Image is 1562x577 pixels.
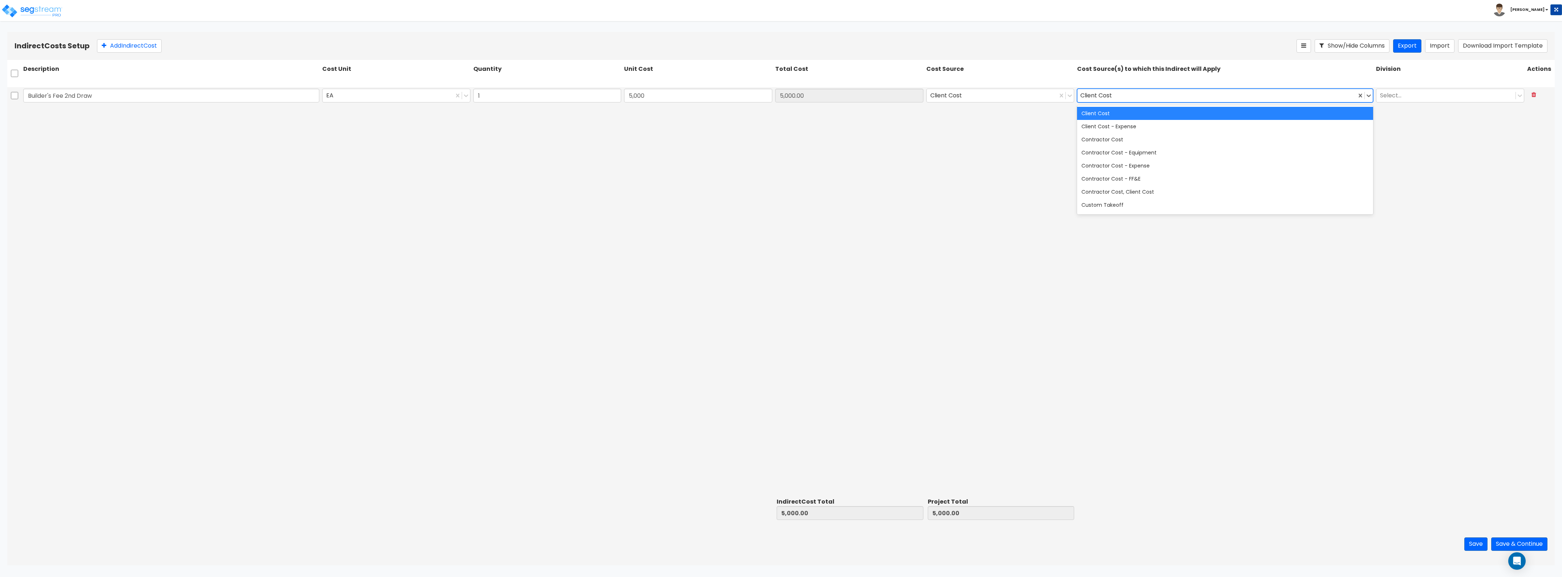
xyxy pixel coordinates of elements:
div: Cost Source [925,64,1076,82]
div: Division [1375,64,1526,82]
button: Download Import Template [1458,39,1547,53]
div: Project Total [928,498,1075,506]
button: Import [1425,39,1454,53]
div: Contractor Cost - Equipment [1077,146,1373,159]
div: Description [22,64,321,82]
div: Custom Takeoff [1077,198,1373,211]
div: Cost Unit [321,64,472,82]
div: Contractor Cost, Client Cost [1077,185,1373,198]
div: Open Intercom Messenger [1508,552,1526,570]
div: Contractor Cost - Expense [1077,159,1373,172]
div: Quantity [472,64,623,82]
button: Reorder Items [1296,39,1311,53]
div: Client Cost [1077,89,1373,102]
button: Delete Row [1527,89,1541,101]
div: Contractor Cost - FF&E [1077,172,1373,185]
div: EA [322,89,470,102]
div: Actions [1526,64,1555,82]
div: Contractor Cost [1077,133,1373,146]
button: Show/Hide Columns [1315,39,1389,53]
div: Total Cost [774,64,925,82]
b: Indirect Costs Setup [15,41,90,51]
div: Direct Costs WIthout Allocation [1077,211,1373,225]
div: Client Cost [1080,90,1115,101]
button: AddIndirectCost [97,39,162,53]
img: logo_pro_r.png [1,4,63,18]
div: Client Cost - Expense [1077,120,1373,133]
button: Save [1464,537,1488,551]
div: Client Cost [926,89,1075,102]
div: Unit Cost [623,64,774,82]
div: Cost Source(s) to which this Indirect will Apply [1076,64,1375,82]
button: Save & Continue [1491,537,1547,551]
div: Client Cost [1077,107,1373,120]
b: [PERSON_NAME] [1510,7,1545,12]
button: Export [1393,39,1421,53]
img: avatar.png [1493,4,1506,16]
div: Indirect Cost Total [777,498,923,506]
